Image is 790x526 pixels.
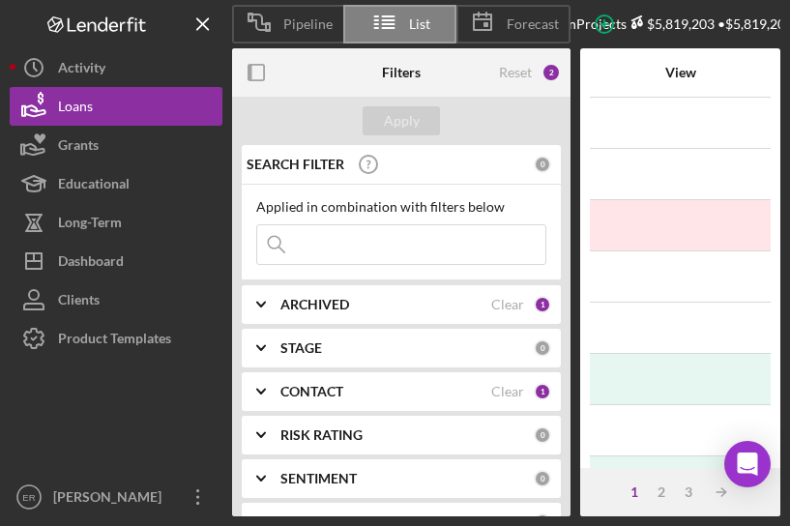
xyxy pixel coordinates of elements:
div: [PERSON_NAME] [48,478,174,521]
div: Grants [58,126,99,169]
div: 2 [648,484,675,500]
div: Loans [58,87,93,131]
div: Clients [58,280,100,324]
button: ER[PERSON_NAME] [10,478,222,516]
button: Grants [10,126,222,164]
div: 1 [534,296,551,313]
div: 3 [675,484,702,500]
button: Educational [10,164,222,203]
b: SEARCH FILTER [247,157,344,172]
div: Applied in combination with filters below [256,199,546,215]
div: Clear [491,384,524,399]
div: Reset [499,65,532,80]
div: 0 [534,156,551,173]
div: 0 [534,470,551,487]
div: 0 [534,426,551,444]
div: 0 [534,339,551,357]
button: Apply [363,106,440,135]
div: 1 [621,484,648,500]
span: List [409,16,430,32]
text: ER [22,492,35,503]
div: Dashboard [58,242,124,285]
div: Product Templates [58,319,171,363]
div: View [612,65,748,80]
button: Loans [10,87,222,126]
button: Dashboard [10,242,222,280]
button: Product Templates [10,319,222,358]
div: 1 [534,383,551,400]
div: Activity [58,48,105,92]
span: Pipeline [283,16,333,32]
b: CONTACT [280,384,343,399]
b: RISK RATING [280,427,363,443]
div: 2 [541,63,561,82]
b: STAGE [280,340,322,356]
div: Open Intercom Messenger [724,441,771,487]
button: Activity [10,48,222,87]
div: Long-Term [58,203,122,247]
div: Apply [384,106,420,135]
div: Educational [58,164,130,208]
button: Clients [10,280,222,319]
b: Filters [382,65,421,80]
div: Clear [491,297,524,312]
span: Forecast [507,16,559,32]
div: $5,819,203 [627,15,715,32]
button: Long-Term [10,203,222,242]
b: ARCHIVED [280,297,349,312]
b: SENTIMENT [280,471,357,486]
